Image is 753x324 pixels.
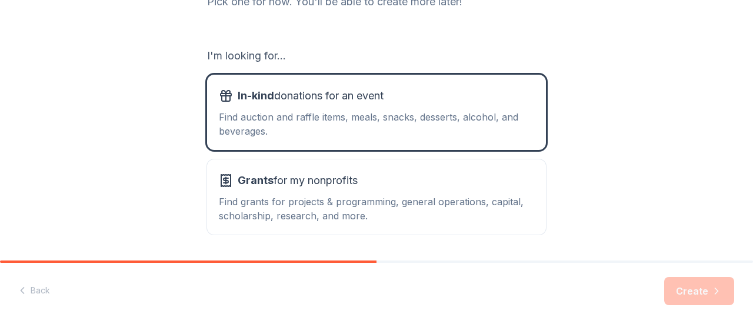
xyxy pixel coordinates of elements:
[238,174,274,186] span: Grants
[219,110,534,138] div: Find auction and raffle items, meals, snacks, desserts, alcohol, and beverages.
[238,89,274,102] span: In-kind
[207,75,546,150] button: In-kinddonations for an eventFind auction and raffle items, meals, snacks, desserts, alcohol, and...
[219,195,534,223] div: Find grants for projects & programming, general operations, capital, scholarship, research, and m...
[238,86,384,105] span: donations for an event
[238,171,358,190] span: for my nonprofits
[207,159,546,235] button: Grantsfor my nonprofitsFind grants for projects & programming, general operations, capital, schol...
[207,46,546,65] div: I'm looking for...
